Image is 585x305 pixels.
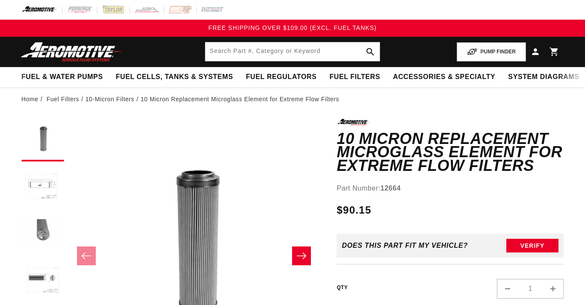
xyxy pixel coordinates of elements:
button: Slide right [292,246,311,265]
span: Fuel Cells, Tanks & Systems [116,73,233,82]
button: Verify [506,239,558,252]
summary: Fuel & Water Pumps [15,67,109,87]
span: FREE SHIPPING OVER $109.00 (EXCL. FUEL TANKS) [208,24,376,31]
div: Does This part fit My vehicle? [342,242,468,249]
button: search button [361,42,380,61]
button: Load image 2 in gallery view [21,166,64,208]
span: Accessories & Specialty [393,73,495,82]
img: Aeromotive [18,42,125,62]
li: 10-Micron Filters [86,94,141,104]
summary: Fuel Cells, Tanks & Systems [109,67,239,87]
span: System Diagrams [508,73,579,82]
button: Slide left [77,246,96,265]
summary: Fuel Regulators [239,67,323,87]
label: QTY [337,284,348,291]
span: Fuel Filters [329,73,380,82]
li: Fuel Filters [47,94,86,104]
strong: 12664 [381,185,401,192]
span: Fuel Regulators [246,73,316,82]
button: Load image 4 in gallery view [21,260,64,302]
button: PUMP FINDER [457,42,526,62]
span: Fuel & Water Pumps [21,73,103,82]
div: Part Number: [337,183,564,194]
input: Search by Part Number, Category or Keyword [205,42,379,61]
summary: Accessories & Specialty [387,67,502,87]
li: 10 Micron Replacement Microglass Element for Extreme Flow Filters [141,94,340,104]
span: $90.15 [337,202,371,218]
summary: Fuel Filters [323,67,387,87]
a: Home [21,94,38,104]
button: Load image 3 in gallery view [21,213,64,255]
nav: breadcrumbs [21,94,564,104]
button: Load image 1 in gallery view [21,119,64,161]
h1: 10 Micron Replacement Microglass Element for Extreme Flow Filters [337,132,564,173]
